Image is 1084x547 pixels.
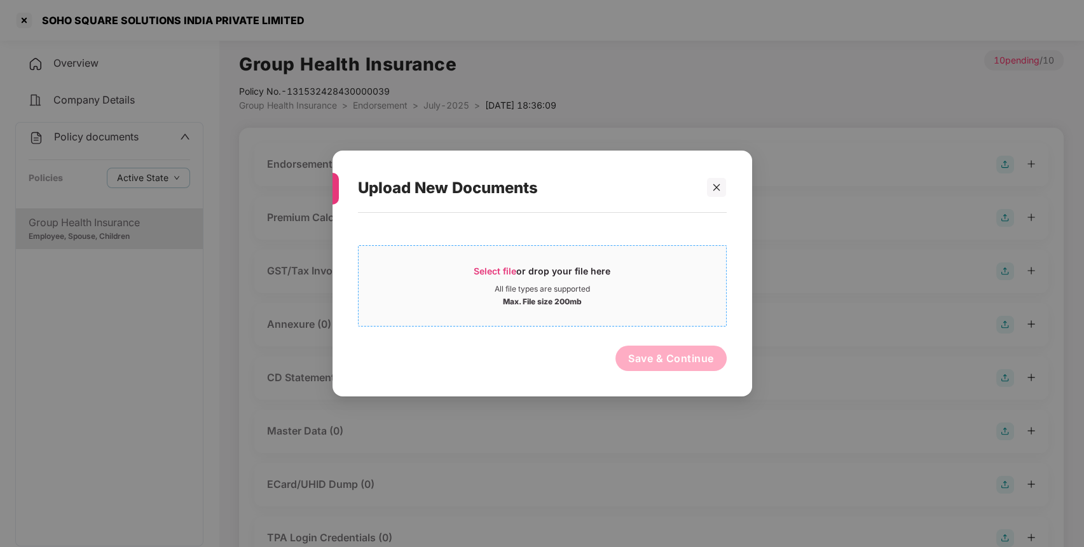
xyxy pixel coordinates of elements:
div: Upload New Documents [358,163,696,213]
div: or drop your file here [474,265,610,284]
span: close [712,183,721,192]
div: All file types are supported [495,284,590,294]
span: Select file [474,266,516,276]
div: Max. File size 200mb [503,294,582,307]
button: Save & Continue [615,346,727,371]
span: Select fileor drop your file hereAll file types are supportedMax. File size 200mb [359,255,726,316]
